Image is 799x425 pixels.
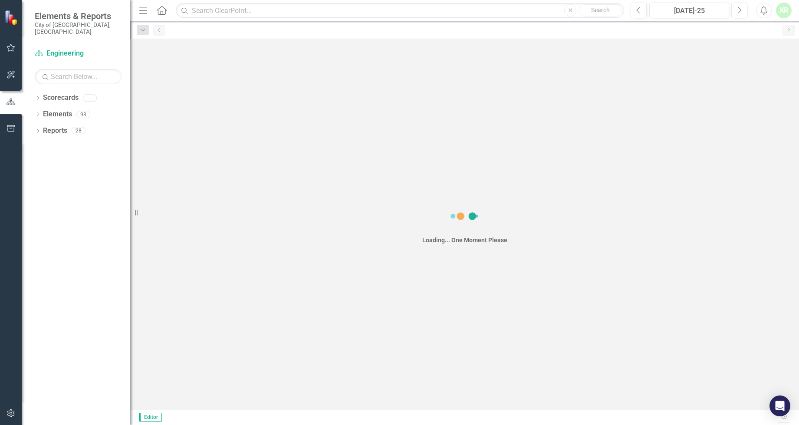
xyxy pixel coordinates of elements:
small: City of [GEOGRAPHIC_DATA], [GEOGRAPHIC_DATA] [35,21,122,36]
button: KR [776,3,792,18]
a: Engineering [35,49,122,59]
div: 28 [72,127,85,135]
button: [DATE]-25 [649,3,729,18]
input: Search ClearPoint... [176,3,624,18]
div: [DATE]-25 [652,6,726,16]
input: Search Below... [35,69,122,84]
div: Open Intercom Messenger [769,395,790,416]
img: ClearPoint Strategy [3,9,20,26]
div: 93 [76,111,90,118]
button: Search [579,4,622,16]
div: Loading... One Moment Please [422,236,507,244]
span: Elements & Reports [35,11,122,21]
a: Scorecards [43,93,79,103]
a: Reports [43,126,67,136]
a: Elements [43,109,72,119]
span: Editor [139,413,162,422]
span: Search [591,7,610,13]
